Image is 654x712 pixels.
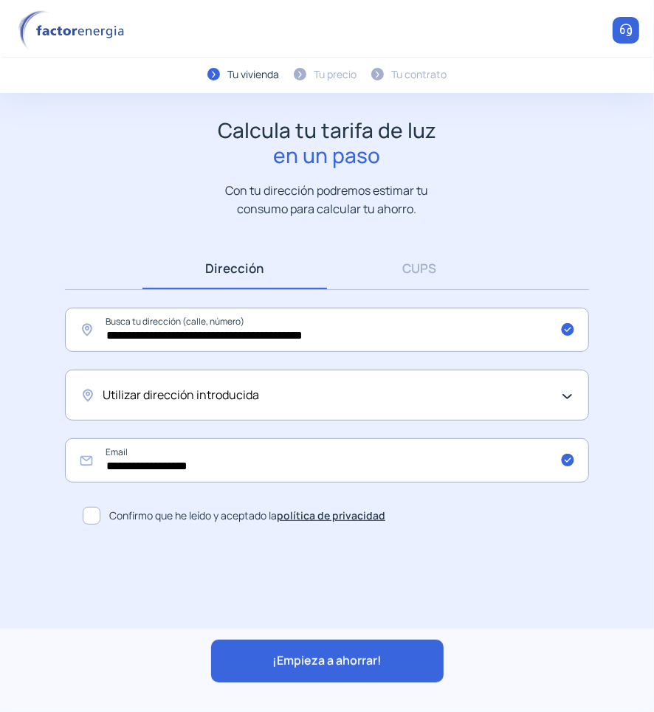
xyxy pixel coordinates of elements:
[218,118,436,167] h1: Calcula tu tarifa de luz
[15,10,133,51] img: logo factor
[227,66,279,83] div: Tu vivienda
[109,508,385,524] span: Confirmo que he leído y aceptado la
[142,247,327,289] a: Dirección
[272,651,382,671] span: ¡Empieza a ahorrar!
[619,23,633,38] img: llamar
[277,508,385,522] a: política de privacidad
[211,182,444,218] p: Con tu dirección podremos estimar tu consumo para calcular tu ahorro.
[218,143,436,168] span: en un paso
[327,247,512,289] a: CUPS
[314,66,357,83] div: Tu precio
[391,66,447,83] div: Tu contrato
[103,386,259,405] span: Utilizar dirección introducida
